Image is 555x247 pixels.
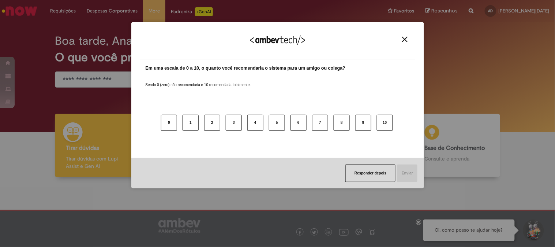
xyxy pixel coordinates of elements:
button: Close [400,36,410,43]
button: 3 [226,115,242,131]
img: Logo Ambevtech [250,36,305,45]
button: 0 [161,115,177,131]
label: Sendo 0 (zero) não recomendaria e 10 recomendaria totalmente. [146,74,251,88]
button: 5 [269,115,285,131]
img: Close [402,37,408,42]
button: Responder depois [345,165,395,182]
button: 8 [334,115,350,131]
button: 9 [355,115,371,131]
button: 4 [247,115,263,131]
button: 7 [312,115,328,131]
button: 2 [204,115,220,131]
label: Em uma escala de 0 a 10, o quanto você recomendaria o sistema para um amigo ou colega? [146,65,346,72]
button: 1 [183,115,199,131]
button: 6 [290,115,307,131]
button: 10 [377,115,393,131]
